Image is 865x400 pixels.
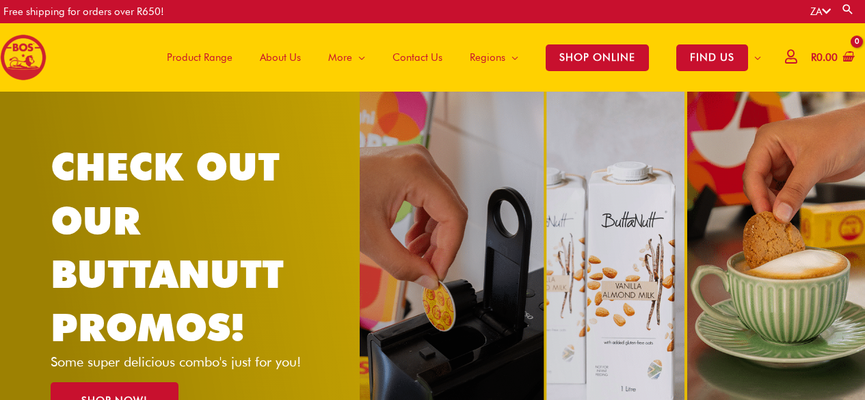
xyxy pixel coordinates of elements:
span: Contact Us [392,37,442,78]
span: About Us [260,37,301,78]
a: About Us [246,23,315,92]
p: Some super delicious combo's just for you! [51,355,325,369]
a: CHECK OUT OUR BUTTANUTT PROMOS! [51,144,284,350]
span: R [811,51,816,64]
bdi: 0.00 [811,51,838,64]
span: Regions [470,37,505,78]
a: Search button [841,3,855,16]
a: Contact Us [379,23,456,92]
a: Regions [456,23,532,92]
span: More [328,37,352,78]
nav: Site Navigation [143,23,775,92]
a: ZA [810,5,831,18]
a: More [315,23,379,92]
span: FIND US [676,44,748,71]
a: Product Range [153,23,246,92]
a: SHOP ONLINE [532,23,663,92]
a: View Shopping Cart, empty [808,42,855,73]
span: Product Range [167,37,232,78]
span: SHOP ONLINE [546,44,649,71]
